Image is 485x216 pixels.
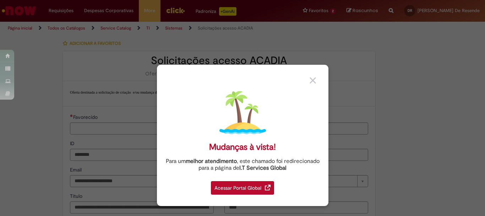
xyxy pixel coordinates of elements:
strong: melhor atendimento [186,158,237,165]
img: close_button_grey.png [310,77,316,84]
div: Mudanças à vista! [209,142,276,152]
img: redirect_link.png [265,185,271,190]
div: Acessar Portal Global [211,181,274,195]
img: island.png [219,89,266,136]
div: Para um , este chamado foi redirecionado para a página de [162,158,323,172]
a: Acessar Portal Global [211,177,274,195]
a: I.T Services Global [239,160,287,172]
